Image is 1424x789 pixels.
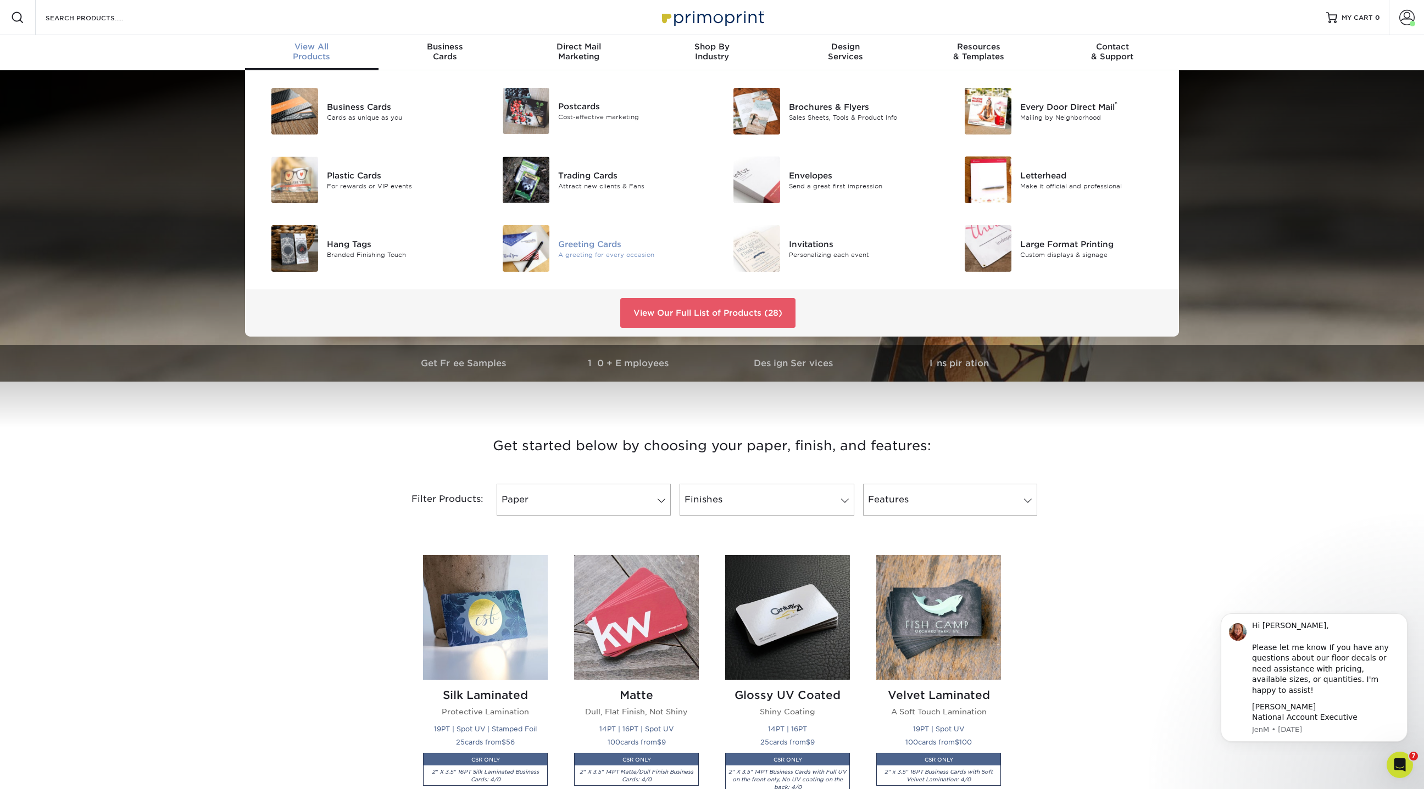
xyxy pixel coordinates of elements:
a: BusinessCards [379,35,512,70]
div: Brochures & Flyers [789,100,934,113]
span: $ [955,738,959,746]
small: CSR ONLY [774,757,802,763]
div: Cards [379,42,512,61]
div: Marketing [512,42,646,61]
small: 14PT | 16PT [768,725,807,733]
div: Envelopes [789,169,934,181]
p: Shiny Coating [725,706,850,717]
a: Every Door Direct Mail Every Door Direct Mail® Mailing by Neighborhood [952,83,1166,139]
span: $ [502,738,506,746]
img: Glossy UV Coated Business Cards [725,555,850,680]
a: Brochures & Flyers Brochures & Flyers Sales Sheets, Tools & Product Info [720,83,935,139]
small: CSR ONLY [622,757,651,763]
div: Invitations [789,238,934,250]
div: Cost-effective marketing [558,113,704,122]
span: 25 [760,738,769,746]
span: $ [657,738,661,746]
h2: Matte [574,689,699,702]
div: Sales Sheets, Tools & Product Info [789,113,934,122]
i: 2" X 3.5" 16PT Silk Laminated Business Cards: 4/0 [432,769,539,782]
div: Send a great first impression [789,181,934,191]
div: Personalizing each event [789,250,934,259]
div: Products [245,42,379,61]
p: A Soft Touch Lamination [876,706,1001,717]
div: Postcards [558,100,704,112]
a: View AllProducts [245,35,379,70]
img: Hang Tags [271,225,318,272]
a: Postcards Postcards Cost-effective marketing [489,83,704,138]
span: Design [778,42,912,52]
div: Services [778,42,912,61]
div: A greeting for every occasion [558,250,704,259]
span: Direct Mail [512,42,646,52]
a: Paper [497,484,671,516]
span: 56 [506,738,515,746]
a: Plastic Cards Plastic Cards For rewards or VIP events [258,152,473,208]
div: Business Cards [327,100,472,113]
a: Envelopes Envelopes Send a great first impression [720,152,935,208]
a: Large Format Printing Large Format Printing Custom displays & signage [952,221,1166,276]
div: Filter Products: [382,484,492,516]
img: Trading Cards [503,156,549,203]
img: Postcards [503,88,549,134]
div: Trading Cards [558,169,704,181]
span: Business [379,42,512,52]
small: 14PT | 16PT | Spot UV [599,725,674,733]
span: 100 [905,738,918,746]
i: 2" X 3.5" 14PT Matte/Dull Finish Business Cards: 4/0 [580,769,693,782]
small: CSR ONLY [925,757,953,763]
div: Make it official and professional [1020,181,1166,191]
a: DesignServices [778,35,912,70]
div: Plastic Cards [327,169,472,181]
img: Letterhead [965,156,1011,203]
h3: Get started below by choosing your paper, finish, and features: [391,421,1033,471]
a: Business Cards Business Cards Cards as unique as you [258,83,473,139]
div: & Support [1045,42,1179,61]
img: Envelopes [733,156,780,203]
h2: Silk Laminated [423,689,548,702]
span: 25 [456,738,465,746]
div: Industry [646,42,779,61]
small: cards from [760,738,815,746]
a: Shop ByIndustry [646,35,779,70]
span: 9 [661,738,666,746]
img: Large Format Printing [965,225,1011,272]
a: Finishes [680,484,854,516]
div: Branded Finishing Touch [327,250,472,259]
img: Plastic Cards [271,156,318,203]
img: Matte Business Cards [574,555,699,680]
span: 9 [810,738,815,746]
div: Cards as unique as you [327,113,472,122]
span: Resources [912,42,1045,52]
span: View All [245,42,379,52]
a: Letterhead Letterhead Make it official and professional [952,152,1166,208]
p: Protective Lamination [423,706,548,717]
a: Invitations Invitations Personalizing each event [720,221,935,276]
small: CSR ONLY [471,757,500,763]
img: Velvet Laminated Business Cards [876,555,1001,680]
img: Silk Laminated Business Cards [423,555,548,680]
div: For rewards or VIP events [327,181,472,191]
small: 19PT | Spot UV [913,725,964,733]
h2: Glossy UV Coated [725,689,850,702]
span: 0 [1375,14,1380,21]
div: Custom displays & signage [1020,250,1166,259]
iframe: Intercom notifications message [1204,611,1424,784]
small: cards from [456,738,515,746]
img: Brochures & Flyers [733,88,780,135]
small: 19PT | Spot UV | Stamped Foil [434,725,537,733]
img: Primoprint [657,5,767,29]
div: Mailing by Neighborhood [1020,113,1166,122]
input: SEARCH PRODUCTS..... [44,11,152,24]
a: Greeting Cards Greeting Cards A greeting for every occasion [489,221,704,276]
i: 2" x 3.5" 16PT Business Cards with Soft Velvet Lamination: 4/0 [885,769,993,782]
a: Features [863,484,1037,516]
p: Dull, Flat Finish, Not Shiny [574,706,699,717]
div: Greeting Cards [558,238,704,250]
span: 100 [959,738,972,746]
span: Shop By [646,42,779,52]
span: $ [806,738,810,746]
a: Hang Tags Hang Tags Branded Finishing Touch [258,221,473,276]
small: cards from [905,738,972,746]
